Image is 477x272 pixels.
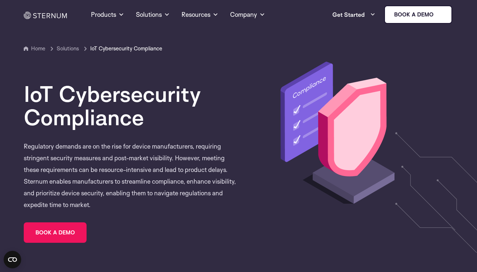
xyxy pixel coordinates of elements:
[182,1,218,28] a: Resources
[230,1,265,28] a: Company
[436,12,442,18] img: sternum iot
[24,141,238,211] p: Regulatory demands are on the rise for device manufacturers, requiring stringent security measure...
[384,5,452,24] a: Book a demo
[24,222,87,243] a: BOOK A DEMO
[136,1,170,28] a: Solutions
[4,251,21,268] button: Open CMP widget
[271,53,398,209] img: IoT Cybersecurity Compliance
[90,44,162,53] span: IoT Cybersecurity Compliance
[31,45,45,52] a: Home
[24,82,238,129] h1: IoT Cybersecurity Compliance
[91,1,124,28] a: Products
[332,7,375,22] a: Get Started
